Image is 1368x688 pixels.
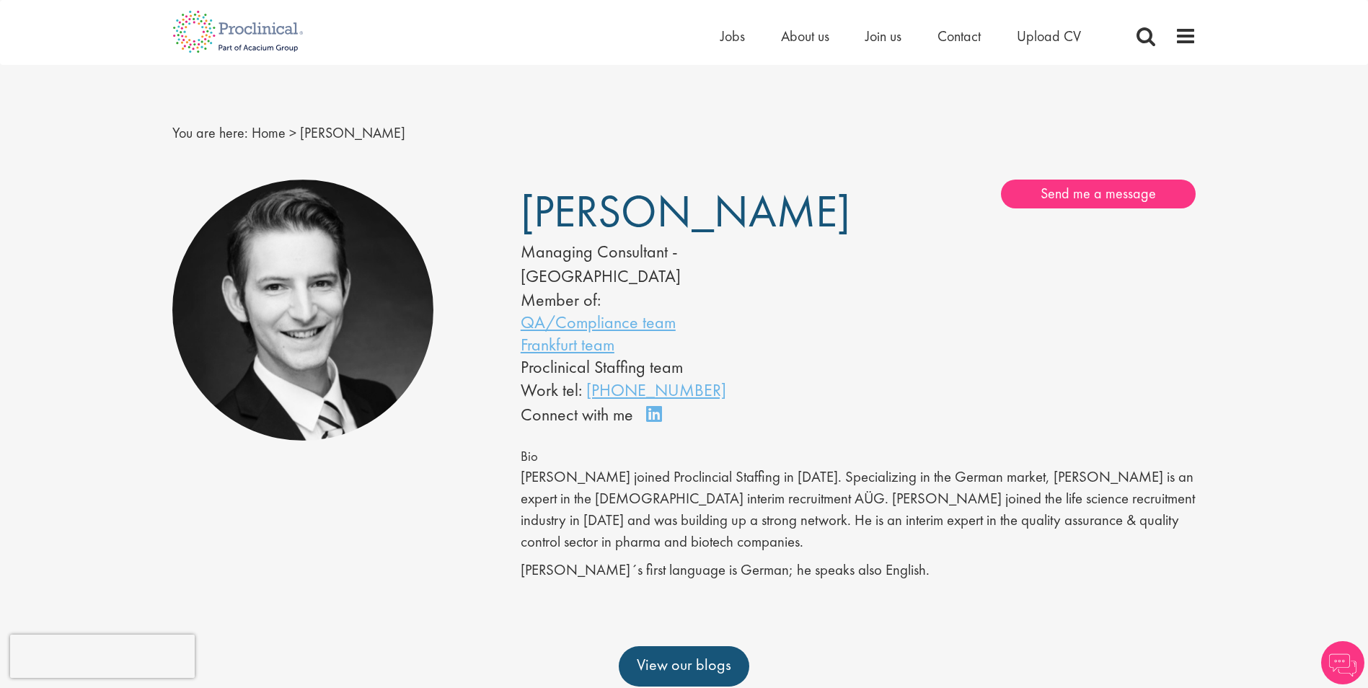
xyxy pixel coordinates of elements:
[172,180,434,441] img: Maik Thieme
[720,27,745,45] a: Jobs
[521,239,815,289] div: Managing Consultant - [GEOGRAPHIC_DATA]
[1017,27,1081,45] a: Upload CV
[172,123,248,142] span: You are here:
[521,379,582,401] span: Work tel:
[1321,641,1364,684] img: Chatbot
[865,27,901,45] a: Join us
[10,635,195,678] iframe: reCAPTCHA
[521,356,815,378] li: Proclinical Staffing team
[300,123,405,142] span: [PERSON_NAME]
[252,123,286,142] a: breadcrumb link
[521,288,601,311] label: Member of:
[289,123,296,142] span: >
[586,379,726,401] a: [PHONE_NUMBER]
[521,448,538,465] span: Bio
[521,560,1196,581] p: [PERSON_NAME]´s first language is German; he speaks also English.
[619,646,749,687] a: View our blogs
[937,27,981,45] a: Contact
[521,333,614,356] a: Frankfurt team
[521,467,1196,552] p: [PERSON_NAME] joined Proclincial Staffing in [DATE]. Specializing in the German market, [PERSON_N...
[781,27,829,45] a: About us
[521,311,676,333] a: QA/Compliance team
[521,182,850,240] span: [PERSON_NAME]
[1001,180,1196,208] a: Send me a message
